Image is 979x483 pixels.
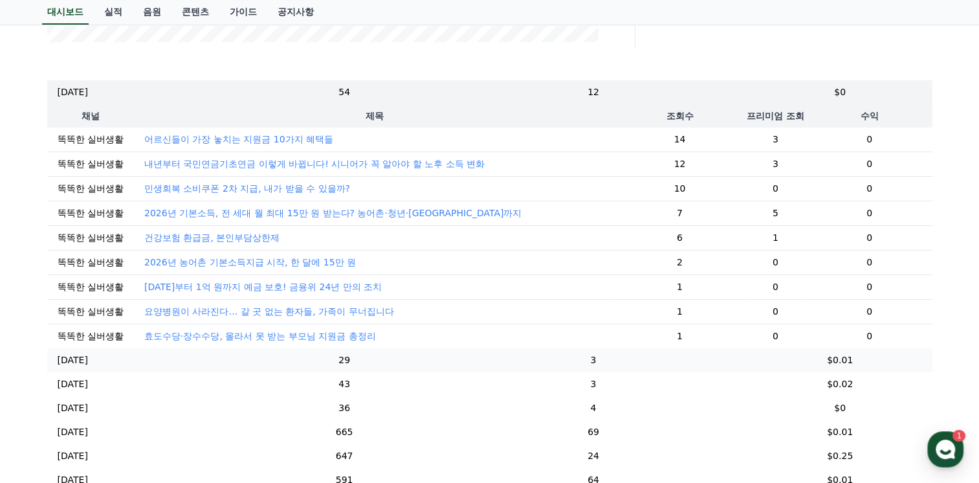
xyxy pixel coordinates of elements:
td: 0 [807,299,932,324]
td: $0.25 [748,444,932,468]
td: 0 [807,176,932,201]
td: $0.02 [748,372,932,396]
td: 12 [439,80,747,104]
td: 1 [615,275,744,299]
td: 0 [807,324,932,348]
td: 36 [250,396,439,420]
td: 똑똑한 실버생활 [47,250,134,275]
td: 2 [615,250,744,275]
td: 0 [744,275,807,299]
td: 43 [250,372,439,396]
td: 29 [250,348,439,372]
td: 3 [439,348,747,372]
button: 2026년 농어촌 기본소득지급 시작, 한 달에 15만 원 [144,256,356,269]
td: $0.01 [748,420,932,444]
th: 채널 [47,104,134,128]
td: 647 [250,444,439,468]
td: 0 [807,225,932,250]
td: $0.01 [748,348,932,372]
p: [DATE] [58,401,88,415]
td: 0 [807,201,932,225]
button: 건강보험 환급금, 본인부담상한제 [144,231,280,244]
td: 똑똑한 실버생활 [47,176,134,201]
p: [DATE] [58,85,88,99]
td: $0 [748,80,932,104]
button: 민생회복 소비쿠폰 2차 지급, 내가 받을 수 있을까? [144,182,350,195]
td: 7 [615,201,744,225]
td: 3 [439,372,747,396]
td: 0 [807,275,932,299]
th: 조회수 [615,104,744,128]
td: 54 [250,80,439,104]
td: 14 [615,128,744,152]
span: 설정 [200,395,215,405]
button: 2026년 기본소득, 전 세대 월 최대 15만 원 받는다? 농어촌·청년·[GEOGRAPHIC_DATA]까지 [144,207,522,219]
td: 똑똑한 실버생활 [47,201,134,225]
td: 0 [807,128,932,152]
a: 설정 [167,376,248,408]
p: [DATE] [58,354,88,367]
td: 똑똑한 실버생활 [47,128,134,152]
td: 0 [744,250,807,275]
td: 똑똑한 실버생활 [47,324,134,348]
a: 홈 [4,376,85,408]
a: 1대화 [85,376,167,408]
td: 똑똑한 실버생활 [47,299,134,324]
td: 69 [439,420,747,444]
td: 1 [615,299,744,324]
p: [DATE] [58,449,88,463]
td: 0 [744,176,807,201]
td: 3 [744,152,807,176]
td: 665 [250,420,439,444]
td: 0 [807,250,932,275]
td: 0 [744,299,807,324]
th: 제목 [134,104,615,128]
p: [DATE] [58,425,88,439]
button: 효도수당·장수수당, 몰라서 못 받는 부모님 지원금 총정리 [144,330,376,343]
td: 1 [615,324,744,348]
td: 0 [807,152,932,176]
th: 수익 [807,104,932,128]
td: 10 [615,176,744,201]
td: 0 [744,324,807,348]
button: 내년부터 국민연금기초연금 이렇게 바뀝니다! 시니어가 꼭 알아야 할 노후 소득 변화 [144,157,485,170]
td: 4 [439,396,747,420]
p: [DATE] [58,377,88,391]
td: $0 [748,396,932,420]
td: 24 [439,444,747,468]
td: 똑똑한 실버생활 [47,275,134,299]
button: 요양병원이 사라진다… 갈 곳 없는 환자들, 가족이 무너집니다 [144,305,394,318]
td: 1 [744,225,807,250]
td: 똑똑한 실버생활 [47,152,134,176]
td: 12 [615,152,744,176]
span: 홈 [41,395,49,405]
span: 대화 [118,396,134,406]
span: 1 [131,375,136,385]
td: 5 [744,201,807,225]
button: 어르신들이 가장 놓치는 지원금 10가지 혜택들 [144,133,333,146]
td: 6 [615,225,744,250]
th: 프리미엄 조회 [744,104,807,128]
button: [DATE]부터 1억 원까지 예금 보호! 금융위 24년 만의 조치 [144,280,382,293]
td: 똑똑한 실버생활 [47,225,134,250]
td: 3 [744,128,807,152]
